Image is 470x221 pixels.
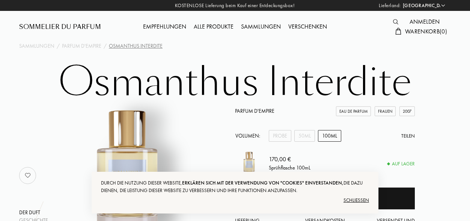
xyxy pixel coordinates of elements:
[387,160,415,168] div: Auf Lager
[285,22,331,32] div: Verschenken
[401,132,415,140] div: Teilen
[393,19,398,24] img: search_icn.svg
[405,27,447,35] span: Warenkorb ( 0 )
[182,180,343,186] span: erklären sich mit der Verwendung von "Cookies" einverstanden,
[47,62,423,103] h1: Osmanthus Interdite
[336,106,371,117] div: Eau de Parfum
[285,23,331,30] a: Verschenken
[101,194,369,206] div: Schließen
[269,155,310,164] div: 170,00 €
[395,28,401,35] img: cart.svg
[235,107,274,114] a: Parfum d'Empire
[62,42,101,50] a: Parfum d'Empire
[269,130,291,142] div: Probe
[19,42,54,50] a: Sammlungen
[20,168,35,183] img: no_like_p.png
[139,23,190,30] a: Empfehlungen
[379,2,401,9] span: Lieferland:
[235,130,264,142] div: Volumen:
[406,17,443,27] div: Anmelden
[237,22,285,32] div: Sammlungen
[269,164,310,172] div: Sprühflasche 100mL
[109,42,163,50] div: Osmanthus Interdite
[19,23,101,32] a: Sommelier du Parfum
[57,42,60,50] div: /
[399,106,415,117] div: 2007
[19,209,48,216] div: Der Duft
[375,106,396,117] div: Frauen
[139,22,190,32] div: Empfehlungen
[104,42,107,50] div: /
[235,149,263,177] img: Osmanthus Interdite Parfum d'Empire
[101,179,369,194] div: Durch die Nutzung dieser Website, die dazu dienen, die Leistung dieser Website zu verbessern und ...
[318,130,341,142] div: 100mL
[190,22,237,32] div: Alle Produkte
[406,18,443,26] a: Anmelden
[237,23,285,30] a: Sammlungen
[190,23,237,30] a: Alle Produkte
[294,130,315,142] div: 50mL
